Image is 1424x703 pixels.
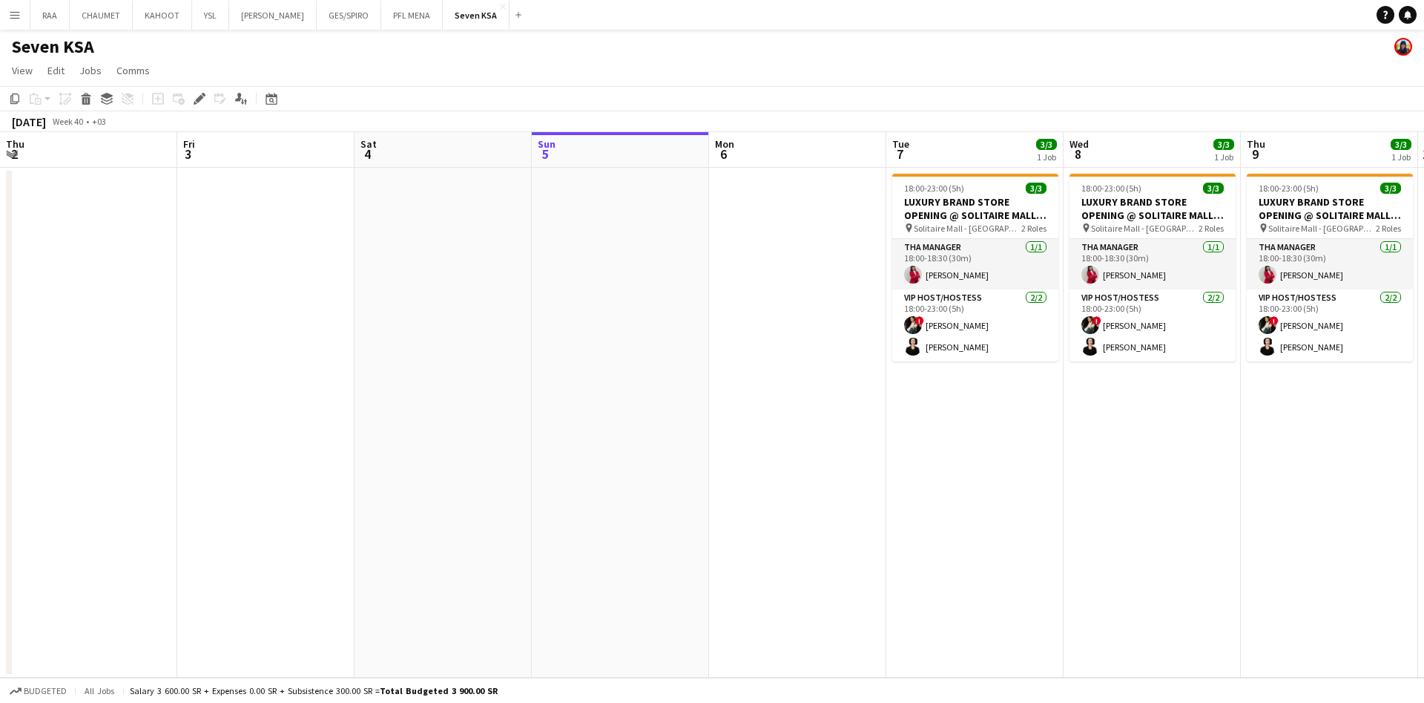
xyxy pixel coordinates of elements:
[1036,139,1057,150] span: 3/3
[7,683,69,699] button: Budgeted
[92,116,106,127] div: +03
[73,61,108,80] a: Jobs
[443,1,510,30] button: Seven KSA
[1268,223,1376,234] span: Solitaire Mall - [GEOGRAPHIC_DATA]
[1069,239,1236,290] app-card-role: THA Manager1/118:00-18:30 (30m)[PERSON_NAME]
[111,61,156,80] a: Comms
[360,137,377,151] span: Sat
[358,145,377,163] span: 4
[42,61,70,80] a: Edit
[6,137,24,151] span: Thu
[1259,183,1319,194] span: 18:00-23:00 (5h)
[192,1,229,30] button: YSL
[82,685,117,696] span: All jobs
[1247,239,1413,290] app-card-role: THA Manager1/118:00-18:30 (30m)[PERSON_NAME]
[183,137,195,151] span: Fri
[1213,139,1234,150] span: 3/3
[12,64,33,77] span: View
[1245,145,1265,163] span: 9
[904,183,964,194] span: 18:00-23:00 (5h)
[130,685,498,696] div: Salary 3 600.00 SR + Expenses 0.00 SR + Subsistence 300.00 SR =
[6,61,39,80] a: View
[713,145,734,163] span: 6
[79,64,102,77] span: Jobs
[1214,151,1233,163] div: 1 Job
[1069,174,1236,362] app-job-card: 18:00-23:00 (5h)3/3LUXURY BRAND STORE OPENING @ SOLITAIRE MALL - [GEOGRAPHIC_DATA] Solitaire Mall...
[1376,223,1401,234] span: 2 Roles
[229,1,317,30] button: [PERSON_NAME]
[715,137,734,151] span: Mon
[317,1,381,30] button: GES/SPIRO
[4,145,24,163] span: 2
[12,114,46,129] div: [DATE]
[1247,290,1413,362] app-card-role: VIP Host/Hostess2/218:00-23:00 (5h)![PERSON_NAME][PERSON_NAME]
[49,116,86,127] span: Week 40
[1021,223,1046,234] span: 2 Roles
[1270,316,1279,325] span: !
[1037,151,1056,163] div: 1 Job
[892,290,1058,362] app-card-role: VIP Host/Hostess2/218:00-23:00 (5h)![PERSON_NAME][PERSON_NAME]
[915,316,924,325] span: !
[133,1,192,30] button: KAHOOT
[892,137,909,151] span: Tue
[1092,316,1101,325] span: !
[24,686,67,696] span: Budgeted
[116,64,150,77] span: Comms
[380,685,498,696] span: Total Budgeted 3 900.00 SR
[1026,183,1046,194] span: 3/3
[1081,183,1141,194] span: 18:00-23:00 (5h)
[1069,137,1089,151] span: Wed
[1069,195,1236,222] h3: LUXURY BRAND STORE OPENING @ SOLITAIRE MALL - [GEOGRAPHIC_DATA]
[1067,145,1089,163] span: 8
[1391,151,1411,163] div: 1 Job
[1247,137,1265,151] span: Thu
[1199,223,1224,234] span: 2 Roles
[1091,223,1199,234] span: Solitaire Mall - [GEOGRAPHIC_DATA]
[892,195,1058,222] h3: LUXURY BRAND STORE OPENING @ SOLITAIRE MALL - [GEOGRAPHIC_DATA]
[1391,139,1411,150] span: 3/3
[1069,290,1236,362] app-card-role: VIP Host/Hostess2/218:00-23:00 (5h)![PERSON_NAME][PERSON_NAME]
[12,36,94,58] h1: Seven KSA
[1203,183,1224,194] span: 3/3
[1380,183,1401,194] span: 3/3
[914,223,1021,234] span: Solitaire Mall - [GEOGRAPHIC_DATA]
[30,1,70,30] button: RAA
[538,137,556,151] span: Sun
[892,174,1058,362] app-job-card: 18:00-23:00 (5h)3/3LUXURY BRAND STORE OPENING @ SOLITAIRE MALL - [GEOGRAPHIC_DATA] Solitaire Mall...
[890,145,909,163] span: 7
[381,1,443,30] button: PFL MENA
[70,1,133,30] button: CHAUMET
[892,239,1058,290] app-card-role: THA Manager1/118:00-18:30 (30m)[PERSON_NAME]
[535,145,556,163] span: 5
[1394,38,1412,56] app-user-avatar: Lin Allaf
[1247,195,1413,222] h3: LUXURY BRAND STORE OPENING @ SOLITAIRE MALL - [GEOGRAPHIC_DATA]
[1247,174,1413,362] app-job-card: 18:00-23:00 (5h)3/3LUXURY BRAND STORE OPENING @ SOLITAIRE MALL - [GEOGRAPHIC_DATA] Solitaire Mall...
[47,64,65,77] span: Edit
[181,145,195,163] span: 3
